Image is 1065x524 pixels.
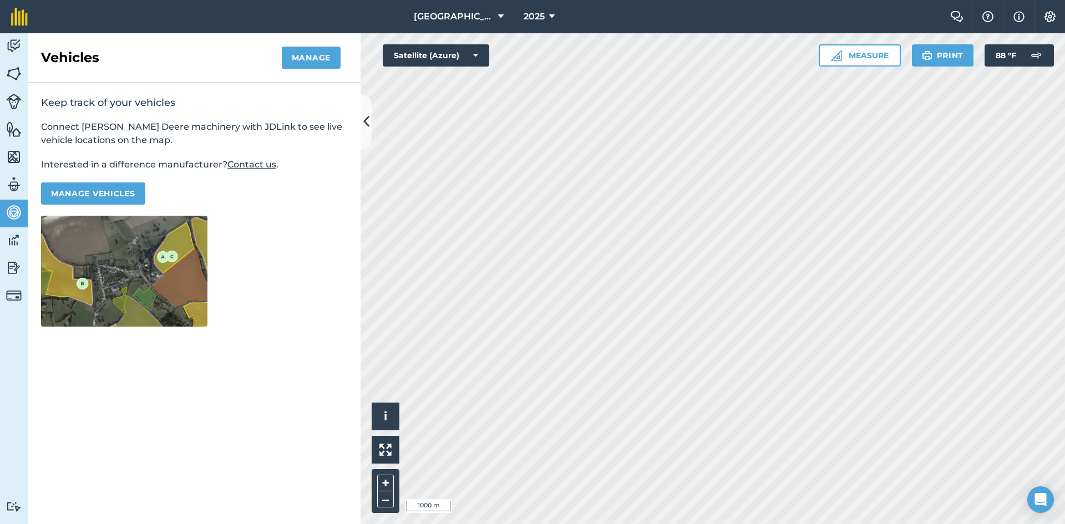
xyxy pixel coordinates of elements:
img: svg+xml;base64,PD94bWwgdmVyc2lvbj0iMS4wIiBlbmNvZGluZz0idXRmLTgiPz4KPCEtLSBHZW5lcmF0b3I6IEFkb2JlIE... [6,260,22,276]
div: Open Intercom Messenger [1027,486,1054,513]
img: svg+xml;base64,PD94bWwgdmVyc2lvbj0iMS4wIiBlbmNvZGluZz0idXRmLTgiPz4KPCEtLSBHZW5lcmF0b3I6IEFkb2JlIE... [6,288,22,303]
span: [GEOGRAPHIC_DATA] [414,10,494,23]
img: svg+xml;base64,PD94bWwgdmVyc2lvbj0iMS4wIiBlbmNvZGluZz0idXRmLTgiPz4KPCEtLSBHZW5lcmF0b3I6IEFkb2JlIE... [1025,44,1047,67]
img: svg+xml;base64,PHN2ZyB4bWxucz0iaHR0cDovL3d3dy53My5vcmcvMjAwMC9zdmciIHdpZHRoPSIxOSIgaGVpZ2h0PSIyNC... [922,49,932,62]
img: svg+xml;base64,PD94bWwgdmVyc2lvbj0iMS4wIiBlbmNvZGluZz0idXRmLTgiPz4KPCEtLSBHZW5lcmF0b3I6IEFkb2JlIE... [6,38,22,54]
span: 88 ° F [996,44,1016,67]
button: i [372,403,399,430]
img: svg+xml;base64,PHN2ZyB4bWxucz0iaHR0cDovL3d3dy53My5vcmcvMjAwMC9zdmciIHdpZHRoPSI1NiIgaGVpZ2h0PSI2MC... [6,121,22,138]
button: Satellite (Azure) [383,44,489,67]
img: Ruler icon [831,50,842,61]
button: Manage vehicles [41,182,145,205]
img: Two speech bubbles overlapping with the left bubble in the forefront [950,11,963,22]
span: 2025 [524,10,545,23]
p: Interested in a difference manufacturer? . [41,158,347,171]
img: svg+xml;base64,PD94bWwgdmVyc2lvbj0iMS4wIiBlbmNvZGluZz0idXRmLTgiPz4KPCEtLSBHZW5lcmF0b3I6IEFkb2JlIE... [6,501,22,512]
span: i [384,409,387,423]
h2: Keep track of your vehicles [41,96,347,109]
img: A cog icon [1043,11,1057,22]
h2: Vehicles [41,49,99,67]
button: Print [912,44,974,67]
img: svg+xml;base64,PD94bWwgdmVyc2lvbj0iMS4wIiBlbmNvZGluZz0idXRmLTgiPz4KPCEtLSBHZW5lcmF0b3I6IEFkb2JlIE... [6,94,22,109]
img: svg+xml;base64,PD94bWwgdmVyc2lvbj0iMS4wIiBlbmNvZGluZz0idXRmLTgiPz4KPCEtLSBHZW5lcmF0b3I6IEFkb2JlIE... [6,232,22,248]
img: Four arrows, one pointing top left, one top right, one bottom right and the last bottom left [379,444,392,456]
img: svg+xml;base64,PHN2ZyB4bWxucz0iaHR0cDovL3d3dy53My5vcmcvMjAwMC9zdmciIHdpZHRoPSI1NiIgaGVpZ2h0PSI2MC... [6,149,22,165]
img: svg+xml;base64,PHN2ZyB4bWxucz0iaHR0cDovL3d3dy53My5vcmcvMjAwMC9zdmciIHdpZHRoPSIxNyIgaGVpZ2h0PSIxNy... [1013,10,1025,23]
img: svg+xml;base64,PHN2ZyB4bWxucz0iaHR0cDovL3d3dy53My5vcmcvMjAwMC9zdmciIHdpZHRoPSI1NiIgaGVpZ2h0PSI2MC... [6,65,22,82]
img: svg+xml;base64,PD94bWwgdmVyc2lvbj0iMS4wIiBlbmNvZGluZz0idXRmLTgiPz4KPCEtLSBHZW5lcmF0b3I6IEFkb2JlIE... [6,176,22,193]
a: Contact us [227,159,276,170]
button: + [377,475,394,491]
img: A question mark icon [981,11,995,22]
img: svg+xml;base64,PD94bWwgdmVyc2lvbj0iMS4wIiBlbmNvZGluZz0idXRmLTgiPz4KPCEtLSBHZW5lcmF0b3I6IEFkb2JlIE... [6,204,22,221]
button: Manage [282,47,341,69]
button: – [377,491,394,507]
button: Measure [819,44,901,67]
button: 88 °F [985,44,1054,67]
img: fieldmargin Logo [11,8,28,26]
p: Connect [PERSON_NAME] Deere machinery with JDLink to see live vehicle locations on the map. [41,120,347,147]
